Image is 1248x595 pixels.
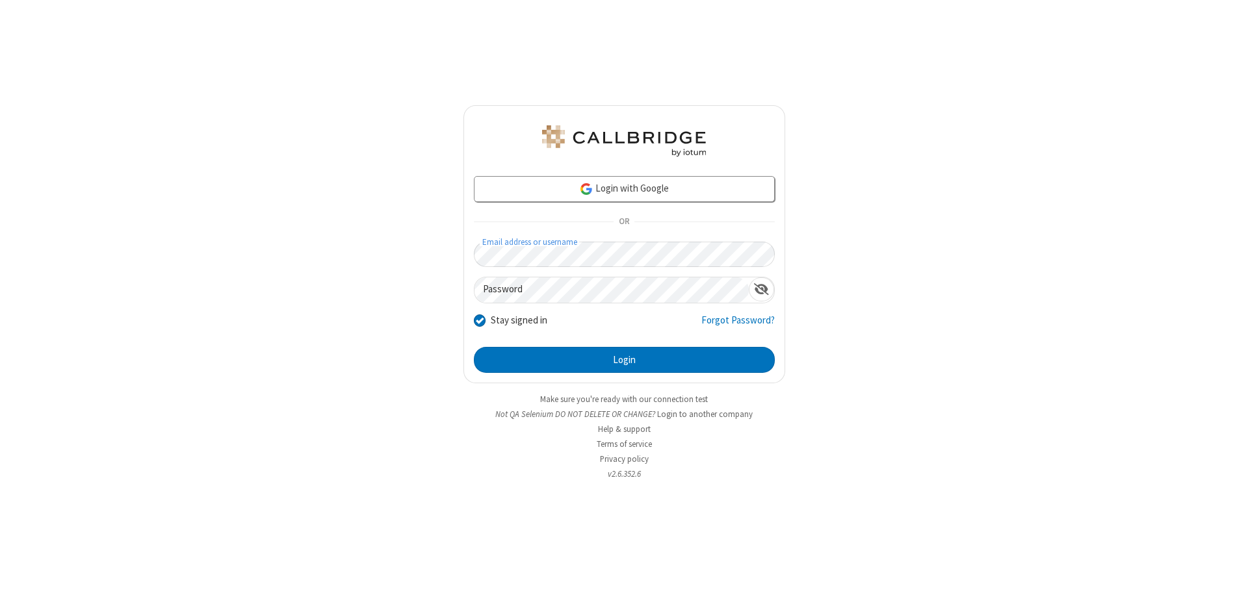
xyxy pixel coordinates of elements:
img: QA Selenium DO NOT DELETE OR CHANGE [539,125,708,157]
a: Forgot Password? [701,313,775,338]
label: Stay signed in [491,313,547,328]
iframe: Chat [1215,561,1238,586]
a: Terms of service [597,438,652,449]
li: Not QA Selenium DO NOT DELETE OR CHANGE? [463,408,785,420]
input: Password [474,277,749,303]
button: Login [474,347,775,373]
span: OR [614,213,634,231]
div: Show password [749,277,774,301]
a: Help & support [598,424,651,435]
a: Make sure you're ready with our connection test [540,394,708,405]
input: Email address or username [474,242,775,267]
img: google-icon.png [579,182,593,196]
button: Login to another company [657,408,753,420]
li: v2.6.352.6 [463,468,785,480]
a: Privacy policy [600,453,649,464]
a: Login with Google [474,176,775,202]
